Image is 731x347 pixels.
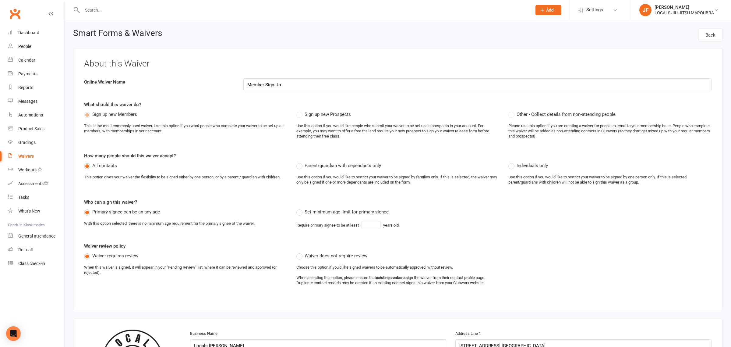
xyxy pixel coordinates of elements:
[517,111,616,117] span: Other - Collect details from non-attending people
[92,208,160,215] span: Primary signee can be an any age
[18,99,37,104] div: Messages
[190,331,217,337] label: Business Name
[517,162,548,168] span: Individuals only
[18,181,48,186] div: Assessments
[535,5,561,15] button: Add
[92,252,138,259] span: Waiver requires review
[84,152,176,159] label: How many people should this waiver accept?
[84,101,141,108] label: What should this waiver do?
[8,26,64,40] a: Dashboard
[305,162,381,168] span: Parent/guardian with dependants only
[18,85,33,90] div: Reports
[84,175,281,180] div: This option gives your waiver the flexibility to be signed either by one person, or by a parent /...
[79,78,239,86] label: Online Waiver Name
[8,53,64,67] a: Calendar
[8,229,64,243] a: General attendance kiosk mode
[18,140,36,145] div: Gradings
[305,208,389,215] span: Set minimum age limit for primary signee
[84,265,287,275] div: When this waiver is signed, it will appear in your "Pending Review" list, where it can be reviewe...
[8,67,64,81] a: Payments
[18,154,34,159] div: Waivers
[508,175,712,185] div: Use this option if you would like to restrict your waiver to be signed by one person only. If thi...
[305,252,367,259] span: Waiver does not require review
[8,122,64,136] a: Product Sales
[8,243,64,257] a: Roll call
[92,162,117,168] span: All contacts
[296,265,500,286] div: Choose this option if you'd like signed waivers to be automatically approved, without review. Whe...
[455,331,481,337] label: Address Line 1
[8,149,64,163] a: Waivers
[18,71,37,76] div: Payments
[586,3,603,17] span: Settings
[84,242,125,250] label: Waiver review policy
[73,29,162,40] h2: Smart Forms & Waivers
[655,5,714,10] div: [PERSON_NAME]
[92,111,137,117] span: Sign up new Members
[18,209,40,213] div: What's New
[18,113,43,117] div: Automations
[7,6,23,21] a: Clubworx
[8,81,64,95] a: Reports
[305,111,351,117] span: Sign up new Prospects
[8,191,64,204] a: Tasks
[80,6,528,14] input: Search...
[18,261,45,266] div: Class check-in
[376,275,406,280] strong: existing contacts
[8,257,64,270] a: Class kiosk mode
[8,204,64,218] a: What's New
[296,123,500,139] div: Use this option if you would like people who submit your waiver to be set up as prospects in your...
[296,221,400,229] div: Require primary signee to be at least years old.
[18,126,44,131] div: Product Sales
[18,44,31,49] div: People
[84,199,137,206] label: Who can sign this waiver?
[8,40,64,53] a: People
[18,58,35,63] div: Calendar
[18,30,39,35] div: Dashboard
[655,10,714,16] div: LOCALS JIU JITSU MAROUBRA
[546,8,554,13] span: Add
[6,326,21,341] div: Open Intercom Messenger
[8,163,64,177] a: Workouts
[84,59,712,69] h3: About this Waiver
[296,175,500,185] div: Use this option if you would like to restrict your waiver to be signed by families only. If this ...
[18,167,37,172] div: Workouts
[84,221,255,226] div: With this option selected, there is no minimum age requirement for the primary signee of the waiver.
[8,108,64,122] a: Automations
[698,29,722,41] a: Back
[84,123,287,134] div: This is the most commonly used waiver. Use this option if you want people who complete your waive...
[8,95,64,108] a: Messages
[508,123,712,139] div: Please use this option if you are creating a waiver for people external to your membership base. ...
[18,195,29,200] div: Tasks
[8,177,64,191] a: Assessments
[8,136,64,149] a: Gradings
[639,4,652,16] div: JF
[18,247,33,252] div: Roll call
[18,234,55,238] div: General attendance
